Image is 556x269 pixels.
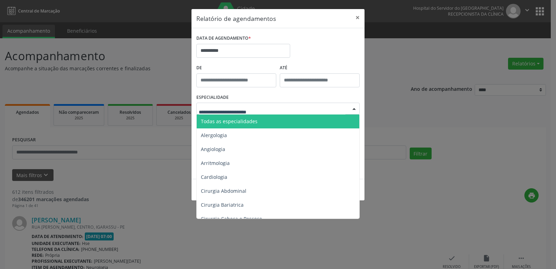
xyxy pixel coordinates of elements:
label: ATÉ [280,63,360,73]
label: ESPECIALIDADE [196,92,229,103]
h5: Relatório de agendamentos [196,14,276,23]
span: Cirurgia Cabeça e Pescoço [201,215,262,222]
span: Cirurgia Abdominal [201,188,246,194]
span: Cirurgia Bariatrica [201,201,244,208]
span: Cardiologia [201,174,227,180]
label: DATA DE AGENDAMENTO [196,33,251,44]
span: Arritmologia [201,160,230,166]
span: Todas as especialidades [201,118,257,125]
label: De [196,63,276,73]
button: Close [351,9,365,26]
span: Angiologia [201,146,225,152]
span: Alergologia [201,132,227,139]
